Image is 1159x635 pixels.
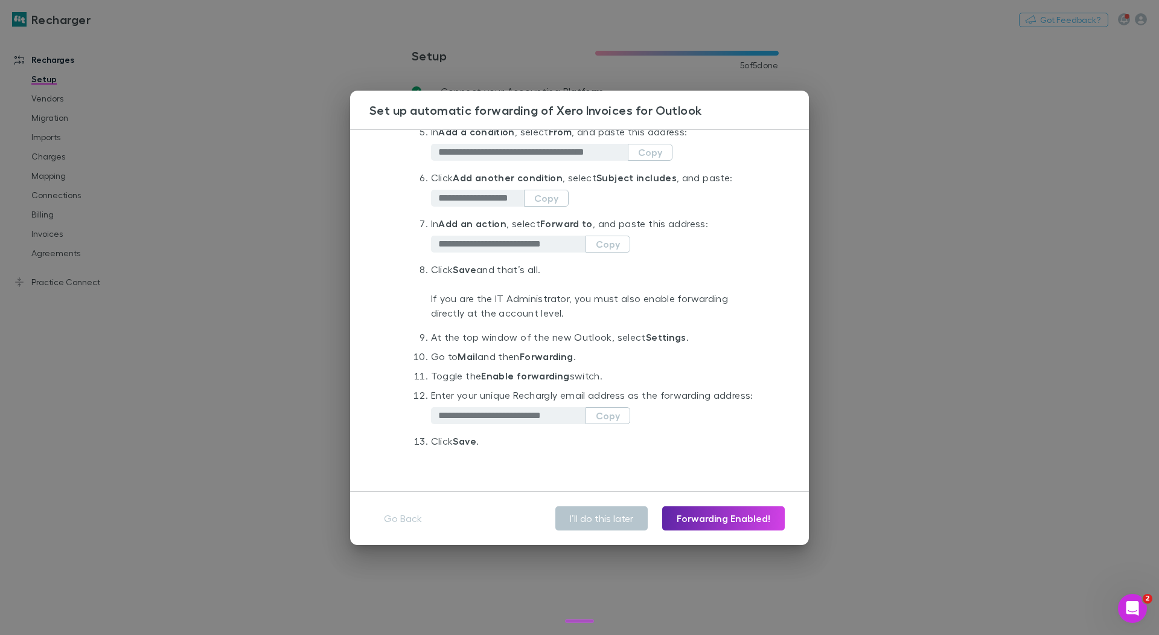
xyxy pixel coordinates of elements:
li: Enter your unique Rechargly email address as the forwarding address: [431,388,763,434]
li: In , select , and paste this address: [431,124,763,170]
h3: Set up automatic forwarding of Xero Invoices for Outlook [369,103,809,117]
li: In , select , and paste this address: [431,216,763,262]
strong: Subject includes [596,172,677,184]
strong: Settings [646,331,686,343]
button: Copy [524,190,569,207]
iframe: Intercom live chat [1118,594,1147,623]
li: Click , select , and paste: [431,170,763,216]
button: Go Back [374,506,432,530]
strong: Mail [458,350,477,363]
li: Click . [431,434,763,453]
strong: Add an action [438,218,506,230]
button: Forwarding Enabled! [662,506,785,530]
strong: Add another condition [453,172,563,184]
li: Click and that’s all. [431,262,763,282]
strong: Enable forwarding [481,370,569,382]
li: At the top window of the new Outlook, select . [431,330,763,349]
li: Go to and then . [431,349,763,369]
span: 2 [1143,594,1152,604]
strong: From [549,126,572,138]
button: Copy [586,407,630,424]
strong: Forward to [540,218,593,230]
li: Toggle the switch. [431,369,763,388]
button: Copy [628,144,672,161]
p: If you are the IT Administrator, you must also enable forwarding directly at the account level. [431,282,763,330]
strong: Save [453,435,476,447]
strong: Save [453,263,476,276]
strong: Forwarding [520,350,573,363]
button: Copy [586,236,630,253]
button: I’ll do this later [555,506,648,530]
strong: Add a condition [438,126,515,138]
